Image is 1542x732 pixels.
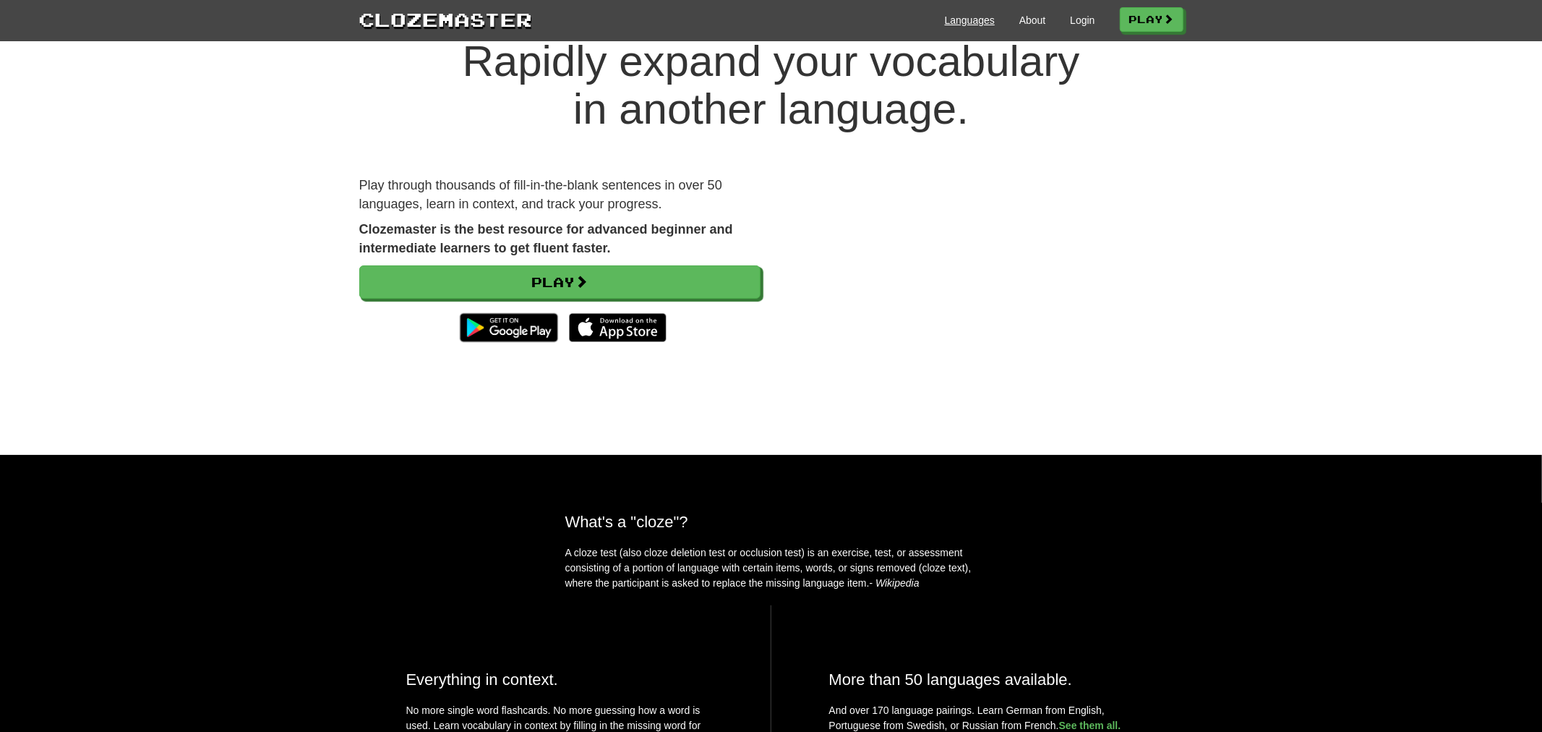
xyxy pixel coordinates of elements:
img: Download_on_the_App_Store_Badge_US-UK_135x40-25178aeef6eb6b83b96f5f2d004eda3bffbb37122de64afbaef7... [569,313,667,342]
p: A cloze test (also cloze deletion test or occlusion test) is an exercise, test, or assessment con... [565,545,977,591]
img: Get it on Google Play [453,306,565,349]
a: Play [359,265,761,299]
h2: More than 50 languages available. [829,671,1136,689]
a: Clozemaster [359,6,533,33]
a: Login [1070,13,1095,27]
strong: Clozemaster is the best resource for advanced beginner and intermediate learners to get fluent fa... [359,222,733,255]
a: See them all. [1059,720,1121,731]
h2: What's a "cloze"? [565,513,977,531]
a: Languages [945,13,995,27]
h2: Everything in context. [406,671,713,689]
a: Play [1120,7,1183,32]
em: - Wikipedia [870,577,920,589]
p: Play through thousands of fill-in-the-blank sentences in over 50 languages, learn in context, and... [359,176,761,213]
a: About [1019,13,1046,27]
